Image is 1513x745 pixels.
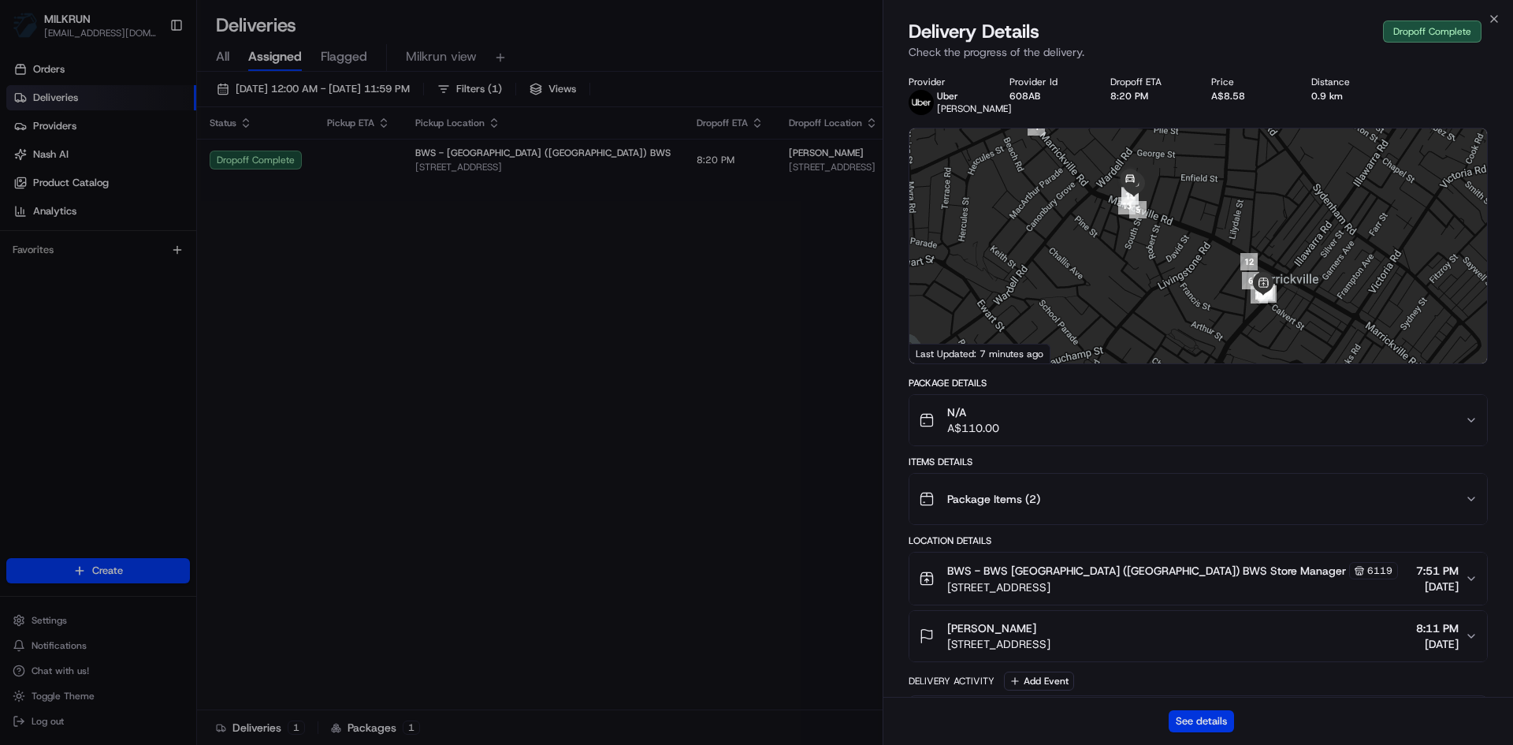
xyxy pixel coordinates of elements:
span: 7:51 PM [1416,563,1459,579]
div: Package Details [909,377,1488,389]
div: 6 [1242,272,1259,289]
button: [PERSON_NAME][STREET_ADDRESS]8:11 PM[DATE] [909,611,1487,661]
span: A$110.00 [947,420,999,436]
span: Package Items ( 2 ) [947,491,1040,507]
span: [STREET_ADDRESS] [947,636,1050,652]
button: See details [1169,710,1234,732]
span: [DATE] [1416,579,1459,594]
div: Dropoff ETA [1110,76,1186,88]
div: Location Details [909,535,1488,547]
button: BWS - BWS [GEOGRAPHIC_DATA] ([GEOGRAPHIC_DATA]) BWS Store Manager6119[STREET_ADDRESS]7:51 PM[DATE] [909,553,1487,605]
div: Price [1211,76,1287,88]
div: 8:20 PM [1110,90,1186,102]
div: 13 [1118,197,1136,214]
span: Uber [937,90,958,102]
div: 5 [1129,201,1147,218]
span: Delivery Details [909,19,1039,44]
div: Provider Id [1009,76,1085,88]
span: [PERSON_NAME] [947,620,1036,636]
img: uber-new-logo.jpeg [909,90,934,115]
div: Delivery Activity [909,675,994,687]
div: Items Details [909,456,1488,468]
button: N/AA$110.00 [909,395,1487,445]
div: A$8.58 [1211,90,1287,102]
span: [STREET_ADDRESS] [947,579,1398,595]
div: 0.9 km [1311,90,1387,102]
p: Check the progress of the delivery. [909,44,1488,60]
div: Distance [1311,76,1387,88]
button: 608AB [1009,90,1040,102]
button: Add Event [1004,672,1074,691]
div: 11 [1251,286,1268,304]
button: Package Items (2) [909,474,1487,524]
div: 12 [1240,253,1258,270]
div: 8 [1259,285,1277,303]
span: [DATE] [1416,636,1459,652]
span: 8:11 PM [1416,620,1459,636]
span: N/A [947,404,999,420]
span: [PERSON_NAME] [937,102,1012,115]
span: 6119 [1367,564,1392,577]
span: BWS - BWS [GEOGRAPHIC_DATA] ([GEOGRAPHIC_DATA]) BWS Store Manager [947,563,1346,579]
div: Last Updated: 7 minutes ago [909,344,1050,363]
div: Provider [909,76,984,88]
